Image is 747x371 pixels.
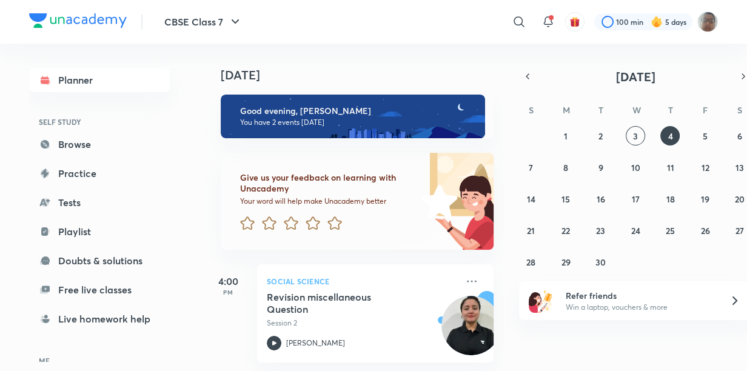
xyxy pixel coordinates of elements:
[697,12,718,32] img: Vinayak Mishra
[240,196,417,206] p: Your word will help make Unacademy better
[29,13,127,31] a: Company Logo
[566,289,715,302] h6: Refer friends
[598,130,603,142] abbr: September 2, 2025
[221,68,506,82] h4: [DATE]
[556,126,575,145] button: September 1, 2025
[29,190,170,215] a: Tests
[735,193,745,205] abbr: September 20, 2025
[521,221,541,240] button: September 21, 2025
[660,221,680,240] button: September 25, 2025
[666,193,674,205] abbr: September 18, 2025
[626,189,645,209] button: September 17, 2025
[29,132,170,156] a: Browse
[660,189,680,209] button: September 18, 2025
[556,158,575,177] button: September 8, 2025
[651,16,663,28] img: streak
[521,158,541,177] button: September 7, 2025
[595,256,606,268] abbr: September 30, 2025
[267,318,457,329] p: Session 2
[556,252,575,272] button: September 29, 2025
[286,338,345,349] p: [PERSON_NAME]
[240,118,474,127] p: You have 2 events [DATE]
[626,126,645,145] button: September 3, 2025
[596,225,605,236] abbr: September 23, 2025
[616,69,655,85] span: [DATE]
[631,162,640,173] abbr: September 10, 2025
[561,256,571,268] abbr: September 29, 2025
[565,12,585,32] button: avatar
[666,225,675,236] abbr: September 25, 2025
[591,189,611,209] button: September 16, 2025
[556,221,575,240] button: September 22, 2025
[240,172,417,194] h6: Give us your feedback on learning with Unacademy
[29,219,170,244] a: Playlist
[591,126,611,145] button: September 2, 2025
[221,95,485,138] img: evening
[668,104,672,116] abbr: Thursday
[668,130,672,142] abbr: September 4, 2025
[703,104,708,116] abbr: Friday
[597,193,605,205] abbr: September 16, 2025
[564,130,568,142] abbr: September 1, 2025
[563,162,568,173] abbr: September 8, 2025
[267,291,418,315] h5: Revision miscellaneous Question
[204,274,252,289] h5: 4:00
[529,104,534,116] abbr: Sunday
[157,10,250,34] button: CBSE Class 7
[626,221,645,240] button: September 24, 2025
[591,221,611,240] button: September 23, 2025
[701,193,709,205] abbr: September 19, 2025
[556,189,575,209] button: September 15, 2025
[561,225,570,236] abbr: September 22, 2025
[737,130,742,142] abbr: September 6, 2025
[29,13,127,28] img: Company Logo
[529,289,553,313] img: referral
[561,193,570,205] abbr: September 15, 2025
[521,189,541,209] button: September 14, 2025
[591,158,611,177] button: September 9, 2025
[29,68,170,92] a: Planner
[701,162,709,173] abbr: September 12, 2025
[29,249,170,273] a: Doubts & solutions
[526,256,535,268] abbr: September 28, 2025
[700,225,709,236] abbr: September 26, 2025
[29,161,170,185] a: Practice
[632,104,641,116] abbr: Wednesday
[240,105,474,116] h6: Good evening, [PERSON_NAME]
[737,104,742,116] abbr: Saturday
[735,162,744,173] abbr: September 13, 2025
[529,162,533,173] abbr: September 7, 2025
[626,158,645,177] button: September 10, 2025
[380,153,494,250] img: feedback_image
[631,193,639,205] abbr: September 17, 2025
[267,274,457,289] p: Social Science
[660,126,680,145] button: September 4, 2025
[563,104,570,116] abbr: Monday
[735,225,744,236] abbr: September 27, 2025
[695,221,715,240] button: September 26, 2025
[29,307,170,331] a: Live homework help
[29,112,170,132] h6: SELF STUDY
[29,350,170,371] h6: ME
[527,225,535,236] abbr: September 21, 2025
[695,126,715,145] button: September 5, 2025
[660,158,680,177] button: September 11, 2025
[631,225,640,236] abbr: September 24, 2025
[521,252,541,272] button: September 28, 2025
[204,289,252,296] p: PM
[598,162,603,173] abbr: September 9, 2025
[536,68,735,85] button: [DATE]
[566,302,715,313] p: Win a laptop, vouchers & more
[598,104,603,116] abbr: Tuesday
[703,130,708,142] abbr: September 5, 2025
[633,130,638,142] abbr: September 3, 2025
[29,278,170,302] a: Free live classes
[695,158,715,177] button: September 12, 2025
[591,252,611,272] button: September 30, 2025
[569,16,580,27] img: avatar
[666,162,674,173] abbr: September 11, 2025
[695,189,715,209] button: September 19, 2025
[527,193,535,205] abbr: September 14, 2025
